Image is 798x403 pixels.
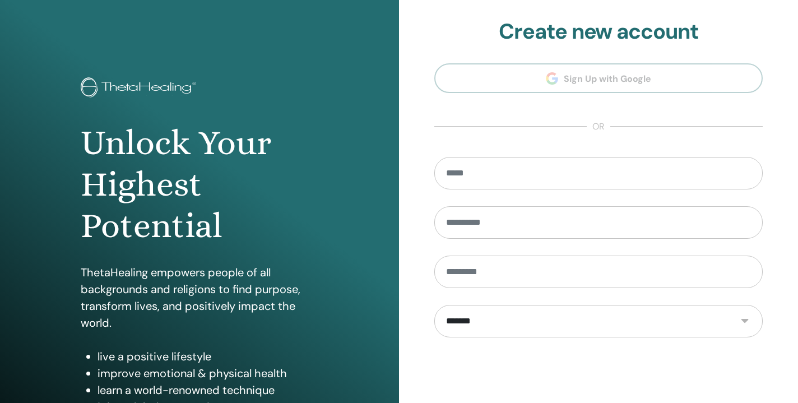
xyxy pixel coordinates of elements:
li: live a positive lifestyle [98,348,319,365]
li: improve emotional & physical health [98,365,319,382]
iframe: reCAPTCHA [513,354,684,398]
p: ThetaHealing empowers people of all backgrounds and religions to find purpose, transform lives, a... [81,264,319,331]
h2: Create new account [434,19,763,45]
h1: Unlock Your Highest Potential [81,122,319,247]
span: or [587,120,610,133]
li: learn a world-renowned technique [98,382,319,399]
